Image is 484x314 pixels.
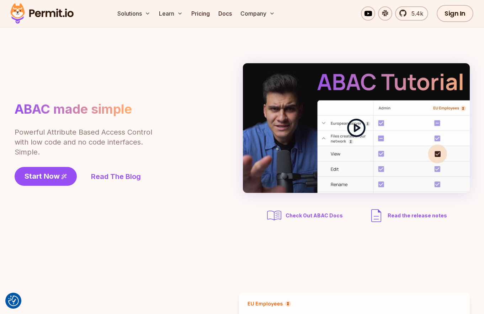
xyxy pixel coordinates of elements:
[15,167,77,186] a: Start Now
[15,127,153,157] p: Powerful Attribute Based Access Control with low code and no code interfaces. Simple.
[216,6,235,21] a: Docs
[395,6,428,21] a: 5.4k
[266,207,283,224] img: abac docs
[238,6,278,21] button: Company
[188,6,213,21] a: Pricing
[437,5,473,22] a: Sign In
[388,212,447,219] span: Read the release notes
[368,207,385,224] img: description
[15,101,132,117] h1: ABAC made simple
[156,6,186,21] button: Learn
[407,9,423,18] span: 5.4k
[115,6,153,21] button: Solutions
[8,296,19,306] img: Revisit consent button
[25,171,60,181] span: Start Now
[286,212,343,219] span: Check Out ABAC Docs
[7,1,77,26] img: Permit logo
[266,207,345,224] a: Check Out ABAC Docs
[91,172,141,182] a: Read The Blog
[8,296,19,306] button: Consent Preferences
[368,207,447,224] a: Read the release notes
